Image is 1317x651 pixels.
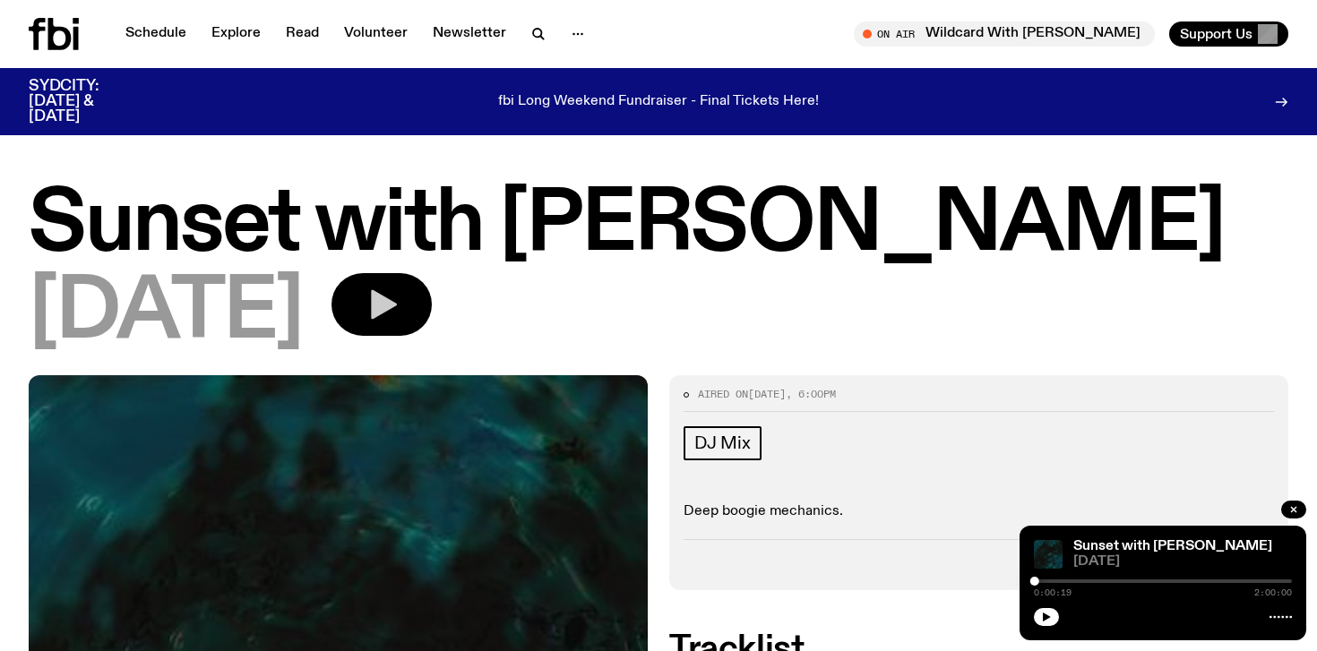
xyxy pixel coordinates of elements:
[498,94,819,110] p: fbi Long Weekend Fundraiser - Final Tickets Here!
[748,387,786,401] span: [DATE]
[1034,588,1072,597] span: 0:00:19
[684,503,1274,520] p: Deep boogie mechanics.
[115,21,197,47] a: Schedule
[854,21,1155,47] button: On AirWildcard With [PERSON_NAME]
[29,79,143,124] h3: SYDCITY: [DATE] & [DATE]
[694,433,751,453] span: DJ Mix
[333,21,418,47] a: Volunteer
[1169,21,1288,47] button: Support Us
[1073,555,1292,569] span: [DATE]
[786,387,836,401] span: , 6:00pm
[684,426,762,460] a: DJ Mix
[29,185,1288,266] h1: Sunset with [PERSON_NAME]
[201,21,271,47] a: Explore
[698,387,748,401] span: Aired on
[1254,588,1292,597] span: 2:00:00
[1180,26,1252,42] span: Support Us
[29,273,303,354] span: [DATE]
[1073,539,1272,553] a: Sunset with [PERSON_NAME]
[422,21,517,47] a: Newsletter
[275,21,330,47] a: Read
